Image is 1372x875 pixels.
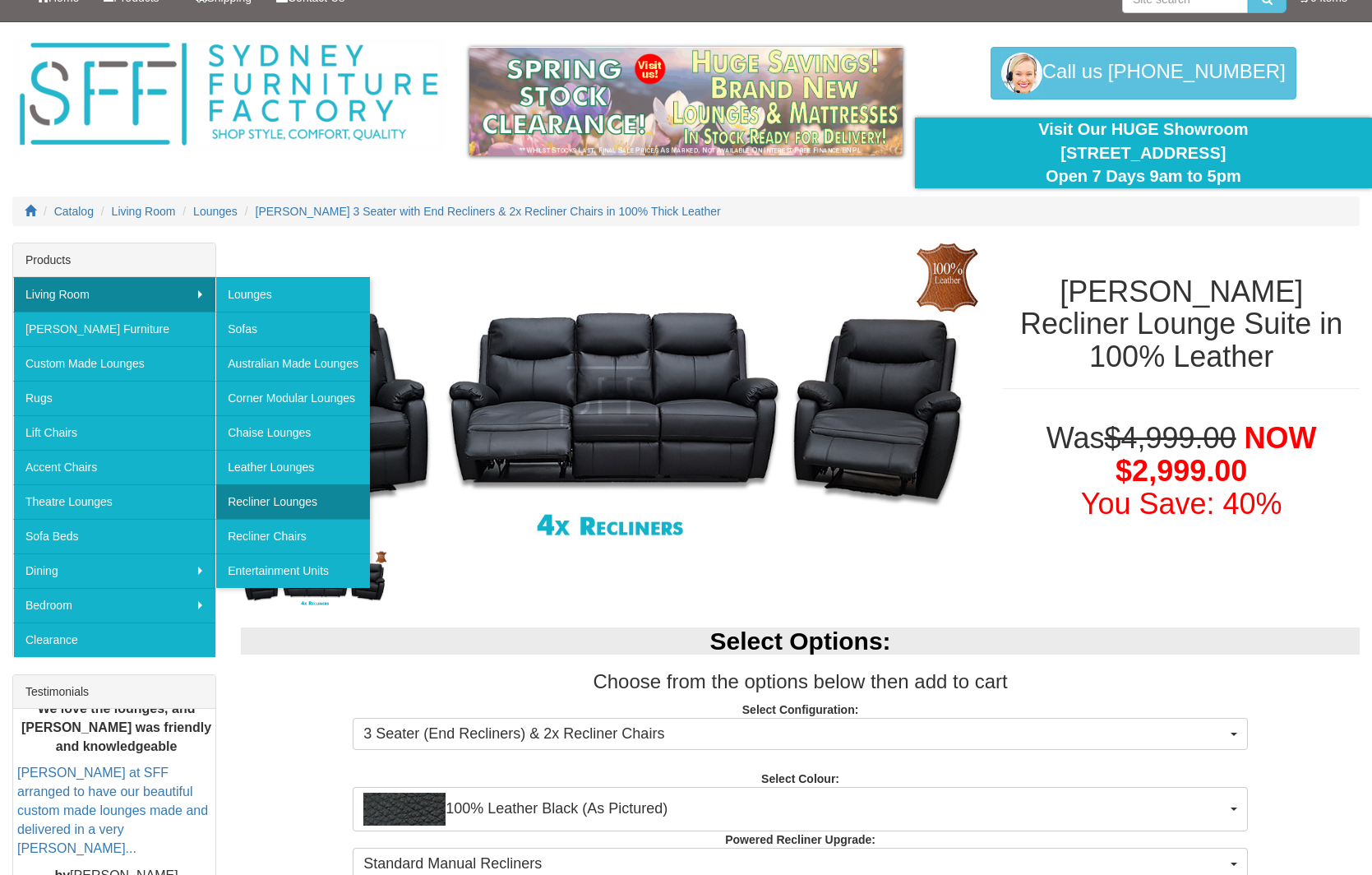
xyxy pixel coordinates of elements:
span: 3 Seater (End Recliners) & 2x Recliner Chairs [363,724,1226,745]
a: Sofas [215,312,370,346]
a: Chaise Lounges [215,415,370,450]
button: 3 Seater (End Recliners) & 2x Recliner Chairs [353,718,1248,751]
strong: Select Colour: [761,772,839,785]
a: Custom Made Lounges [13,346,215,381]
a: Recliner Lounges [215,484,370,519]
a: Australian Made Lounges [215,346,370,381]
a: [PERSON_NAME] at SFF arranged to have our beautiful custom made lounges made and delivered in a v... [17,766,208,855]
a: Accent Chairs [13,450,215,484]
div: Testimonials [13,675,215,709]
a: Recliner Chairs [215,519,370,553]
a: Rugs [13,381,215,415]
b: We love the lounges, and [PERSON_NAME] was friendly and knowledgeable [21,701,211,753]
a: Living Room [13,277,215,312]
h3: Choose from the options below then add to cart [241,671,1360,692]
button: 100% Leather Black (As Pictured)100% Leather Black (As Pictured) [353,787,1248,831]
a: [PERSON_NAME] 3 Seater with End Recliners & 2x Recliner Chairs in 100% Thick Leather [256,205,721,218]
a: Corner Modular Lounges [215,381,370,415]
h1: Was [1003,422,1360,520]
img: spring-sale.gif [469,47,902,155]
span: NOW $2,999.00 [1116,421,1317,488]
a: Catalog [54,205,94,218]
a: Lounges [193,205,238,218]
a: Clearance [13,623,215,657]
strong: Select Configuration: [742,703,859,716]
a: Lounges [215,277,370,312]
h1: [PERSON_NAME] Recliner Lounge Suite in 100% Leather [1003,275,1360,373]
span: 100% Leather Black (As Pictured) [363,793,1226,826]
font: You Save: 40% [1081,487,1282,521]
img: Sydney Furniture Factory [12,39,445,150]
a: Theatre Lounges [13,484,215,519]
img: 100% Leather Black (As Pictured) [363,793,446,826]
a: Lift Chairs [13,415,215,450]
a: Leather Lounges [215,450,370,484]
a: Entertainment Units [215,553,370,588]
a: [PERSON_NAME] Furniture [13,312,215,346]
a: Bedroom [13,588,215,623]
a: Sofa Beds [13,519,215,553]
span: Standard Manual Recliners [363,854,1226,875]
b: Select Options: [710,627,891,655]
a: Dining [13,553,215,588]
strong: Powered Recliner Upgrade: [725,833,875,846]
a: Living Room [112,205,176,218]
del: $4,999.00 [1104,421,1236,455]
div: Products [13,243,215,277]
div: Visit Our HUGE Showroom [STREET_ADDRESS] Open 7 Days 9am to 5pm [927,118,1360,188]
